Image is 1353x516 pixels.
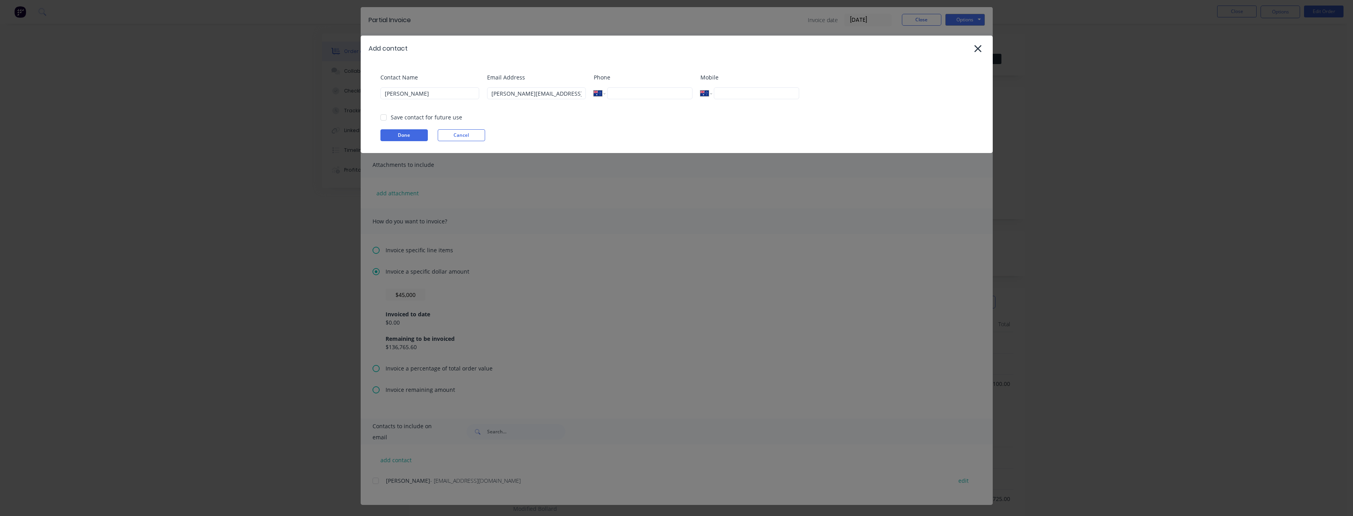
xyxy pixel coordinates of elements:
[594,73,692,81] label: Phone
[700,73,799,81] label: Mobile
[487,73,586,81] label: Email Address
[380,129,428,141] button: Done
[438,129,485,141] button: Cancel
[380,73,479,81] label: Contact Name
[369,44,408,53] div: Add contact
[391,113,462,121] div: Save contact for future use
